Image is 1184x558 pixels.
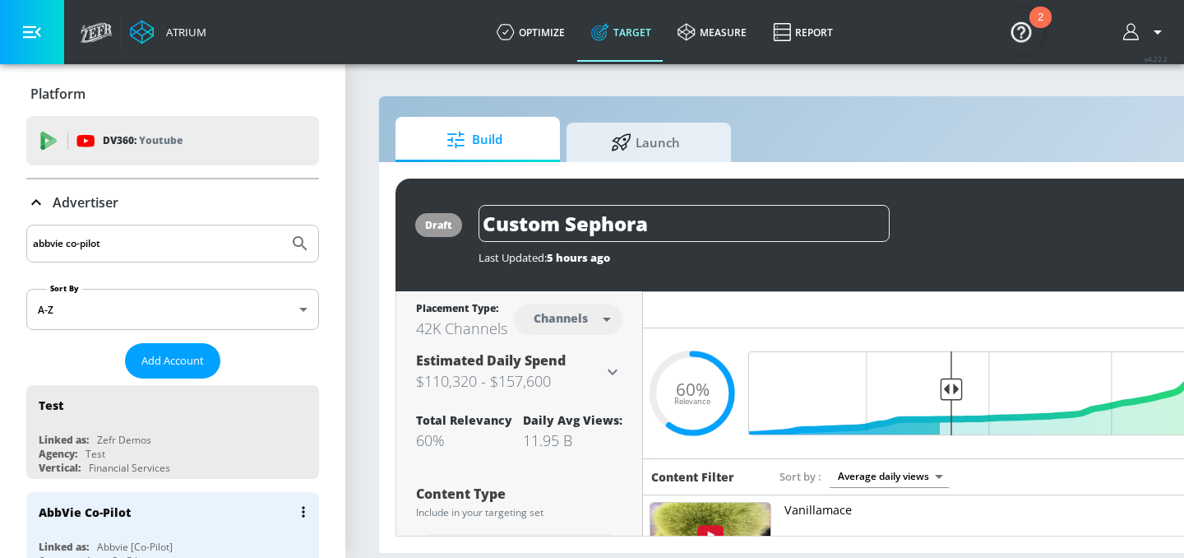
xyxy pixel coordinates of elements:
div: TestLinked as:Zefr DemosAgency:TestVertical:Financial Services [26,385,319,479]
label: Sort By [47,283,82,294]
div: draft [425,218,452,232]
div: Total Relevancy [416,412,512,428]
div: Agency: [39,447,77,461]
h3: $110,320 - $157,600 [416,370,603,393]
p: Platform [30,85,86,103]
button: Open Resource Center, 2 new notifications [998,8,1044,54]
span: Add Account [141,351,204,370]
div: 2 [1038,17,1043,39]
div: 11.95 B [523,430,622,450]
button: Submit Search [282,226,318,262]
a: Report [760,2,846,62]
div: Test [39,398,63,413]
div: Include in your targeting set [416,508,622,518]
span: Estimated Daily Spend [416,351,566,370]
div: Vertical: [39,461,81,475]
div: DV360: Youtube [26,116,319,165]
div: 42K Channels [416,319,507,338]
span: Relevance [674,398,710,406]
a: Target [578,2,664,62]
button: Add Account [125,343,220,379]
h6: Content Filter [651,469,734,485]
div: Content Type [416,487,622,500]
span: 60% [676,380,710,398]
p: Youtube [139,132,183,149]
div: Average daily views [830,465,949,487]
a: measure [664,2,760,62]
div: Test [86,447,105,461]
p: Advertiser [53,193,118,212]
span: Build [412,120,537,160]
div: Estimated Daily Spend$110,320 - $157,600 [416,351,622,393]
div: Linked as: [39,433,89,447]
div: Abbvie [Co-Pilot] [97,540,173,554]
p: DV360: [103,132,183,150]
div: AbbVie Co-Pilot [39,505,131,520]
span: 5 hours ago [547,250,610,265]
a: Atrium [130,20,206,44]
div: Financial Services [89,461,170,475]
div: Advertiser [26,179,319,226]
div: Daily Avg Views: [523,412,622,428]
div: Linked as: [39,540,89,554]
div: 60% [416,430,512,450]
span: Sort by [779,469,821,484]
div: A-Z [26,289,319,330]
div: Zefr Demos [97,433,151,447]
div: Platform [26,71,319,117]
div: Atrium [160,25,206,40]
a: optimize [483,2,578,62]
span: Launch [583,123,708,162]
span: v 4.22.2 [1145,54,1168,63]
div: Placement Type: [416,301,507,319]
input: Search by name [33,233,282,254]
div: Channels [525,311,596,325]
